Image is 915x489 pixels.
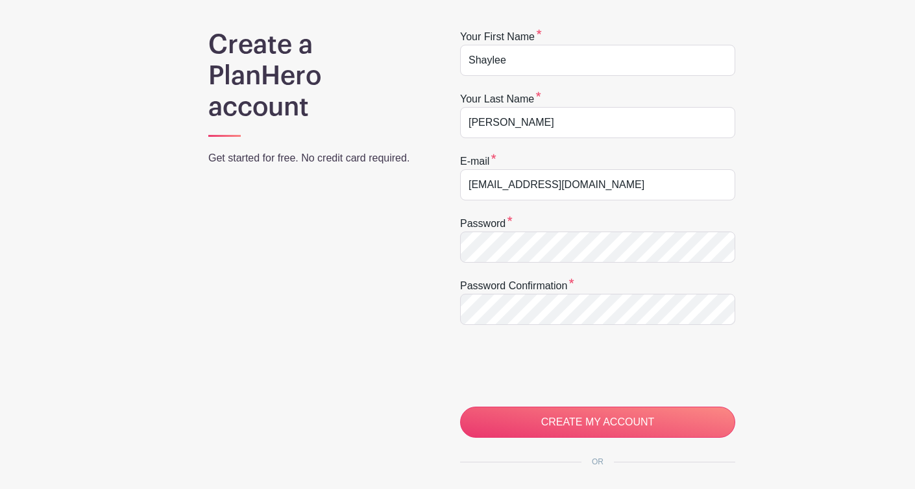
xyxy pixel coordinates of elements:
[460,154,496,169] label: E-mail
[460,91,541,107] label: Your last name
[460,169,735,200] input: e.g. julie@eventco.com
[460,29,542,45] label: Your first name
[460,216,513,232] label: Password
[460,340,657,391] iframe: reCAPTCHA
[460,278,574,294] label: Password confirmation
[460,45,735,76] input: e.g. Julie
[208,150,426,166] p: Get started for free. No credit card required.
[460,407,735,438] input: CREATE MY ACCOUNT
[581,457,614,466] span: OR
[460,107,735,138] input: e.g. Smith
[208,29,426,123] h1: Create a PlanHero account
